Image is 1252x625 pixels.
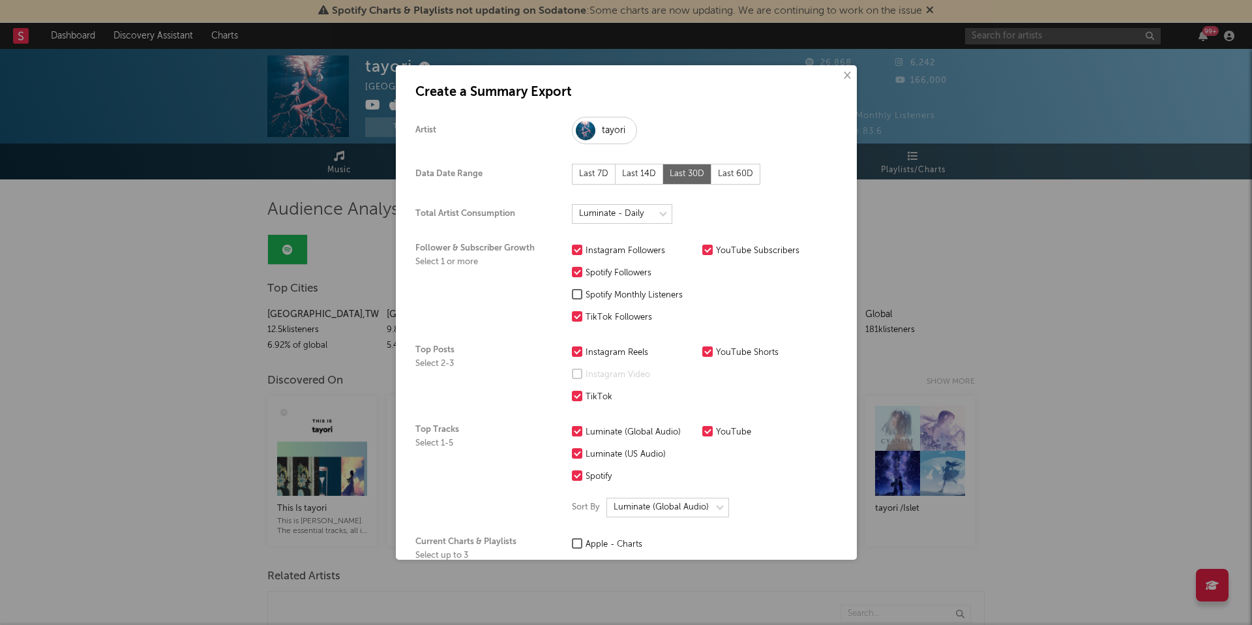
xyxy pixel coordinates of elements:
div: Total Artist Consumption [415,209,546,219]
label: Sort By [572,500,600,515]
div: Data Date Range [415,169,546,179]
div: tayori [602,123,625,138]
div: TikTok Followers [586,310,696,326]
div: Instagram Followers [586,243,696,259]
div: TikTok [586,389,696,405]
div: Instagram Video [586,367,696,383]
div: Spotify Followers [586,266,696,281]
div: Spotify Monthly Listeners [586,288,696,303]
div: Spotify [586,469,696,485]
div: Top Posts [415,345,546,405]
div: Select 1-5 [415,438,546,449]
div: Luminate (US Audio) [586,447,696,463]
div: Follower & Subscriber Growth [415,243,546,326]
div: Current Charts & Playlists [415,537,546,575]
div: Last 60D [711,164,760,185]
div: YouTube Subscribers [716,243,826,259]
div: Last 30D [663,164,711,185]
div: Apple - Charts [586,537,696,553]
div: YouTube [716,425,826,440]
div: Last 7D [572,164,616,185]
div: Select 1 or more [415,257,546,267]
div: Top Tracks [415,425,546,517]
div: Spotify - Playlists [586,559,696,575]
h1: Create a Summary Export [415,85,837,100]
div: YouTube Shorts [716,345,826,361]
div: Artist [415,125,546,136]
button: × [839,69,854,83]
div: Instagram Reels [586,345,696,361]
div: Luminate (Global Audio) [586,425,696,440]
div: Select up to 3 [415,551,546,561]
div: Select 2-3 [415,359,546,369]
div: Last 14D [616,164,663,185]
